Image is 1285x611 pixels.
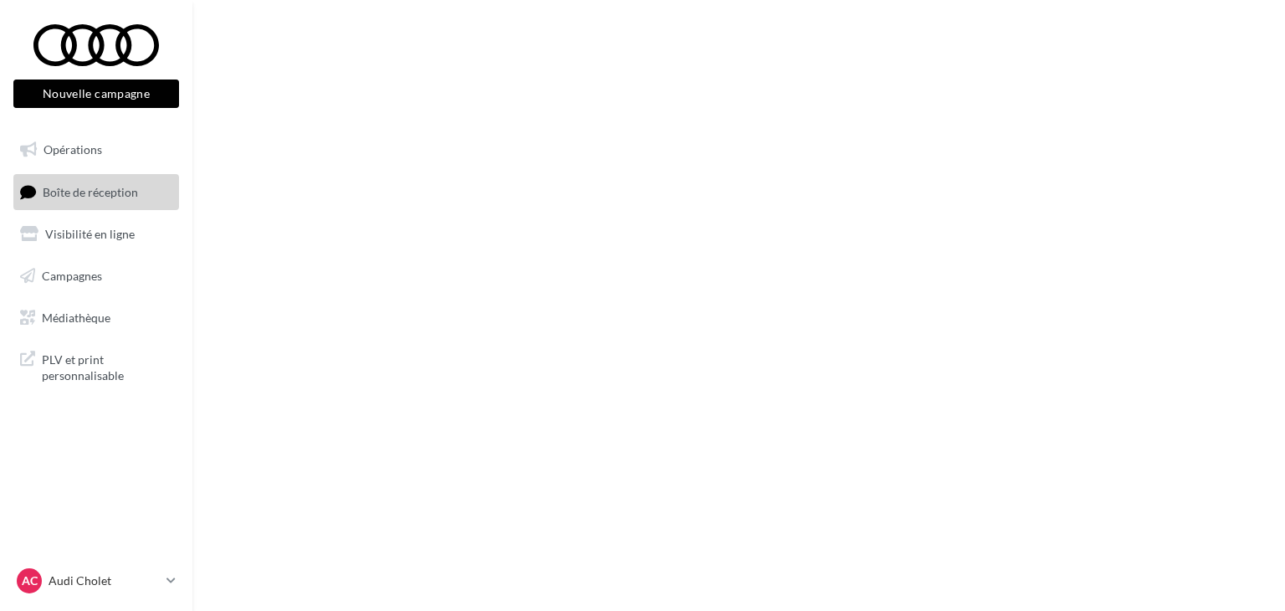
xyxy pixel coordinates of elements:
span: Visibilité en ligne [45,227,135,241]
a: Campagnes [10,259,182,294]
span: Opérations [44,142,102,157]
span: Campagnes [42,269,102,283]
a: Boîte de réception [10,174,182,210]
span: PLV et print personnalisable [42,348,172,384]
p: Audi Cholet [49,572,160,589]
span: Boîte de réception [43,184,138,198]
a: AC Audi Cholet [13,565,179,597]
span: AC [22,572,38,589]
a: PLV et print personnalisable [10,341,182,391]
a: Médiathèque [10,300,182,336]
a: Visibilité en ligne [10,217,182,252]
a: Opérations [10,132,182,167]
button: Nouvelle campagne [13,80,179,108]
span: Médiathèque [42,310,110,324]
